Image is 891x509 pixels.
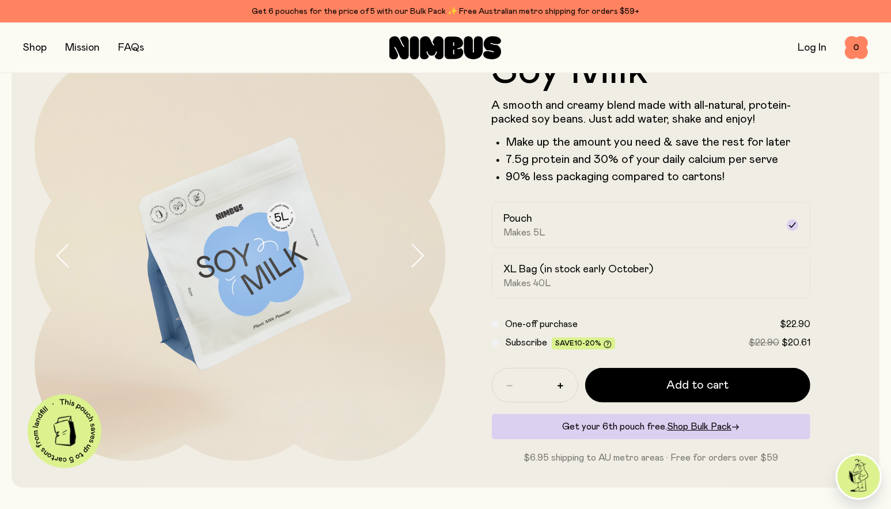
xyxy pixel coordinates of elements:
span: 10-20% [574,340,601,347]
span: $22.90 [780,320,810,329]
span: Makes 40L [504,278,552,289]
li: 7.5g protein and 30% of your daily calcium per serve [506,153,811,166]
span: Makes 5L [504,227,546,238]
button: 0 [845,36,868,59]
span: Save [555,340,612,348]
div: Get your 6th pouch free. [492,414,811,439]
a: Shop Bulk Pack→ [667,422,740,431]
a: Mission [65,43,100,53]
span: Shop Bulk Pack [667,422,731,431]
span: $22.90 [749,338,779,347]
div: Get 6 pouches for the price of 5 with our Bulk Pack ✨ Free Australian metro shipping for orders $59+ [23,5,868,18]
span: Add to cart [666,377,729,393]
img: agent [837,455,880,498]
a: FAQs [118,43,144,53]
span: One-off purchase [505,320,578,329]
li: Make up the amount you need & save the rest for later [506,135,811,149]
h2: XL Bag (in stock early October) [504,263,654,276]
p: $6.95 shipping to AU metro areas · Free for orders over $59 [492,451,811,465]
button: Add to cart [585,368,811,402]
p: A smooth and creamy blend made with all-natural, protein-packed soy beans. Just add water, shake ... [492,98,811,126]
h2: Pouch [504,212,533,226]
span: $20.61 [782,338,810,347]
span: Subscribe [505,338,547,347]
p: 90% less packaging compared to cartons! [506,170,811,184]
a: Log In [798,43,826,53]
